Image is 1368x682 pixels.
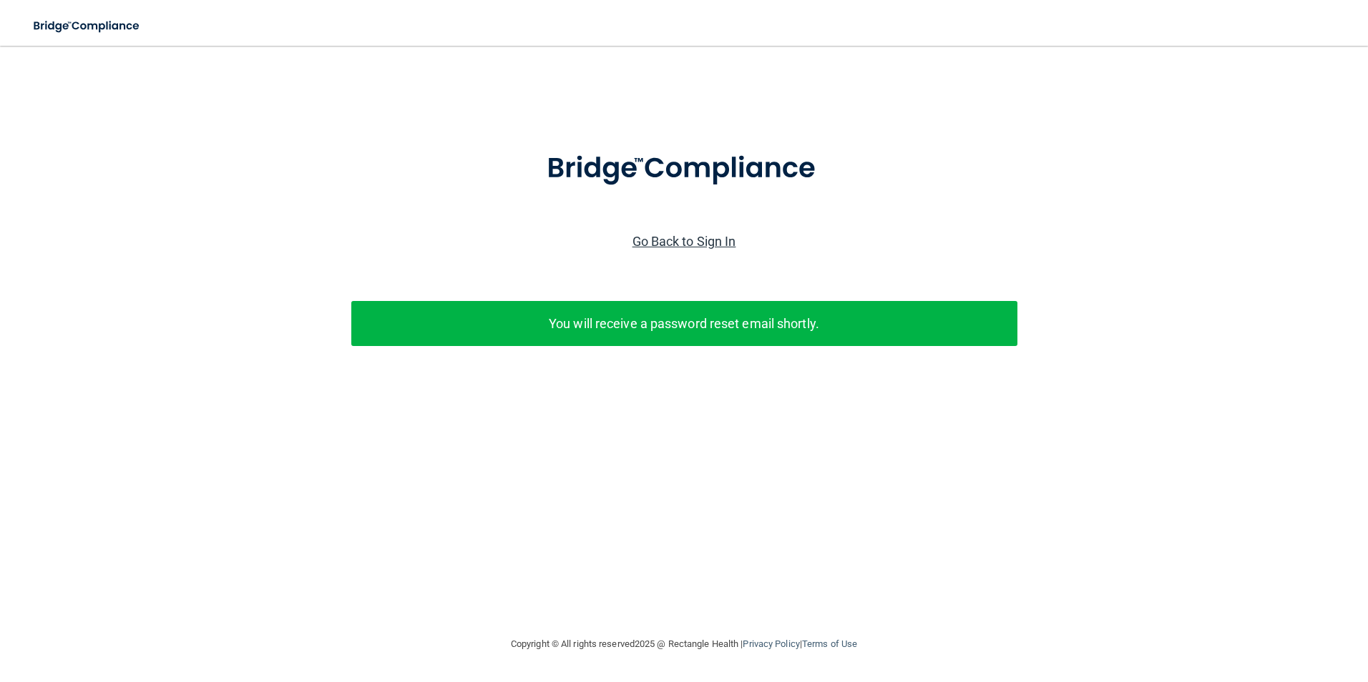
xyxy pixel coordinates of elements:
[362,312,1007,335] p: You will receive a password reset email shortly.
[743,638,799,649] a: Privacy Policy
[517,132,851,206] img: bridge_compliance_login_screen.278c3ca4.svg
[802,638,857,649] a: Terms of Use
[21,11,153,41] img: bridge_compliance_login_screen.278c3ca4.svg
[423,621,945,667] div: Copyright © All rights reserved 2025 @ Rectangle Health | |
[632,234,736,249] a: Go Back to Sign In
